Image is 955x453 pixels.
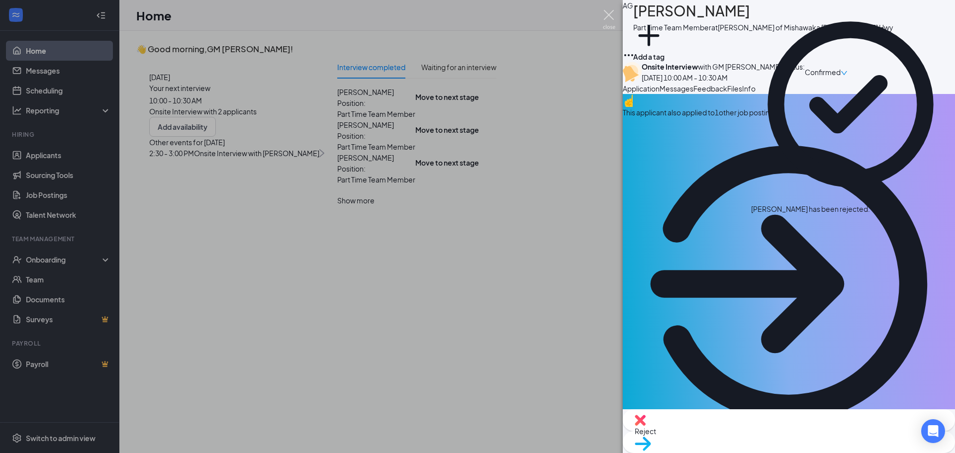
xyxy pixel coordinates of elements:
span: Messages [660,84,693,93]
button: PlusAdd a tag [633,20,665,62]
svg: CheckmarkCircle [751,5,950,204]
span: Info [742,84,756,93]
span: Application [623,84,660,93]
div: Open Intercom Messenger [921,419,945,443]
svg: Ellipses [623,49,635,61]
div: This applicant also applied to 1 other job posting(s) [623,107,955,118]
span: Feedback [693,84,727,93]
span: Files [727,84,742,93]
span: Reject [635,426,943,437]
b: Onsite Interview [642,62,698,71]
svg: Plus [633,20,665,51]
div: with GM [PERSON_NAME] [642,61,782,72]
svg: ArrowCircle [623,118,955,450]
div: [PERSON_NAME] has been rejected. [751,204,870,214]
div: [DATE] 10:00 AM - 10:30 AM [642,72,782,83]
